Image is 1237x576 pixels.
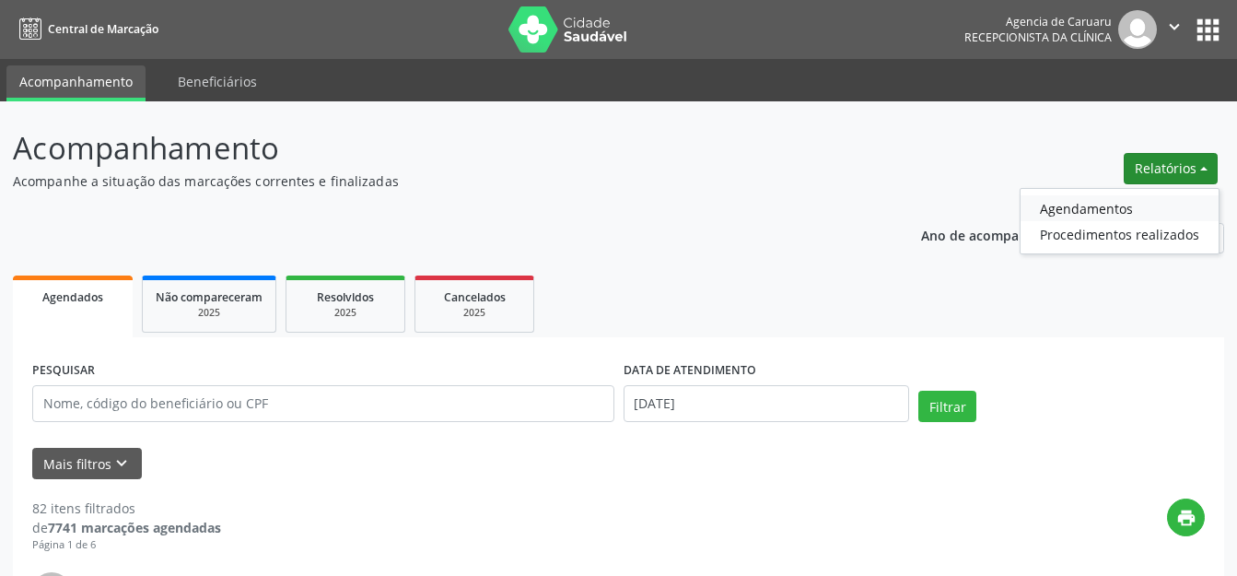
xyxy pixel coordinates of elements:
div: de [32,518,221,537]
div: 2025 [156,306,263,320]
div: Página 1 de 6 [32,537,221,553]
i:  [1164,17,1184,37]
p: Ano de acompanhamento [921,223,1084,246]
button: apps [1192,14,1224,46]
input: Nome, código do beneficiário ou CPF [32,385,614,422]
p: Acompanhamento [13,125,861,171]
a: Procedimentos realizados [1021,221,1219,247]
span: Resolvidos [317,289,374,305]
i: keyboard_arrow_down [111,453,132,474]
button: Filtrar [918,391,976,422]
button: Mais filtroskeyboard_arrow_down [32,448,142,480]
i: print [1176,508,1196,528]
button: print [1167,499,1205,536]
span: Central de Marcação [48,21,158,37]
div: 82 itens filtrados [32,499,221,518]
label: DATA DE ATENDIMENTO [624,357,756,385]
button:  [1157,10,1192,49]
span: Agendados [42,289,103,305]
input: Selecione um intervalo [624,385,910,422]
p: Acompanhe a situação das marcações correntes e finalizadas [13,171,861,191]
span: Cancelados [444,289,506,305]
span: Recepcionista da clínica [964,29,1112,45]
a: Central de Marcação [13,14,158,44]
img: img [1118,10,1157,49]
div: 2025 [428,306,520,320]
strong: 7741 marcações agendadas [48,519,221,536]
label: PESQUISAR [32,357,95,385]
span: Não compareceram [156,289,263,305]
div: 2025 [299,306,391,320]
a: Acompanhamento [6,65,146,101]
a: Beneficiários [165,65,270,98]
div: Agencia de Caruaru [964,14,1112,29]
a: Agendamentos [1021,195,1219,221]
button: Relatórios [1124,153,1218,184]
ul: Relatórios [1020,188,1219,254]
